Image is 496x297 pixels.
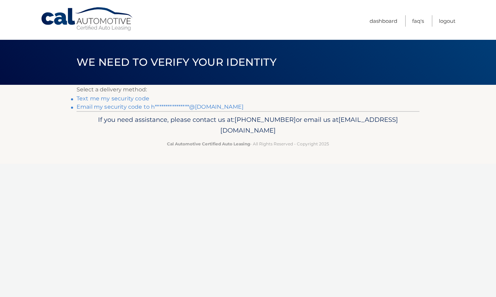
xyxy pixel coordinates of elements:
[41,7,134,31] a: Cal Automotive
[439,15,455,27] a: Logout
[167,141,250,146] strong: Cal Automotive Certified Auto Leasing
[77,95,149,102] a: Text me my security code
[77,56,276,69] span: We need to verify your identity
[234,116,296,124] span: [PHONE_NUMBER]
[81,114,415,136] p: If you need assistance, please contact us at: or email us at
[370,15,397,27] a: Dashboard
[81,140,415,147] p: - All Rights Reserved - Copyright 2025
[412,15,424,27] a: FAQ's
[77,85,419,94] p: Select a delivery method:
